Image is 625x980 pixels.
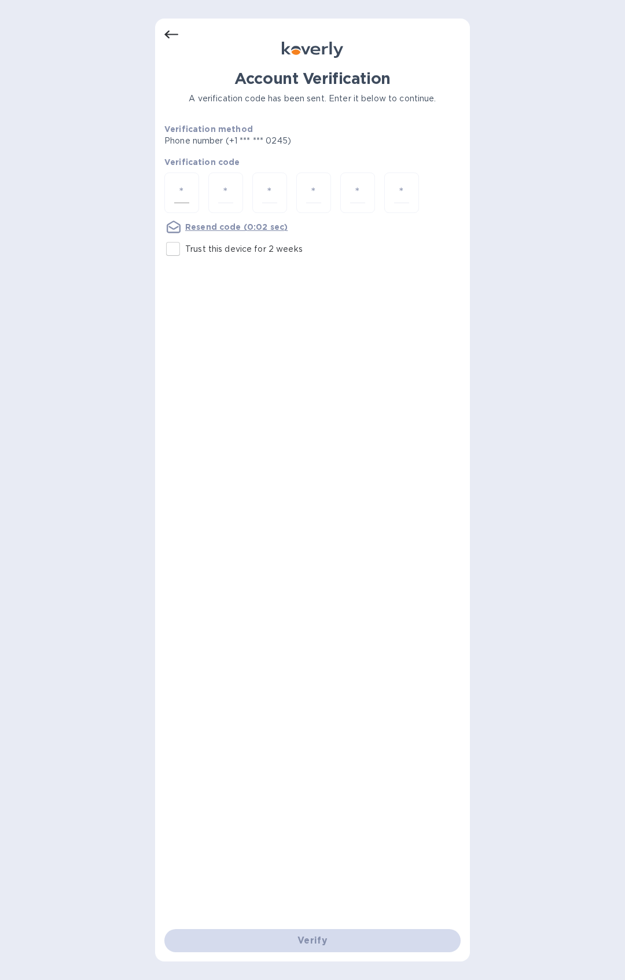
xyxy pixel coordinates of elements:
b: Verification method [164,124,253,134]
p: Trust this device for 2 weeks [185,243,303,255]
p: A verification code has been sent. Enter it below to continue. [164,93,461,105]
p: Phone number (+1 *** *** 0245) [164,135,380,147]
h1: Account Verification [164,69,461,88]
u: Resend code (0:02 sec) [185,222,288,232]
p: Verification code [164,156,461,168]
